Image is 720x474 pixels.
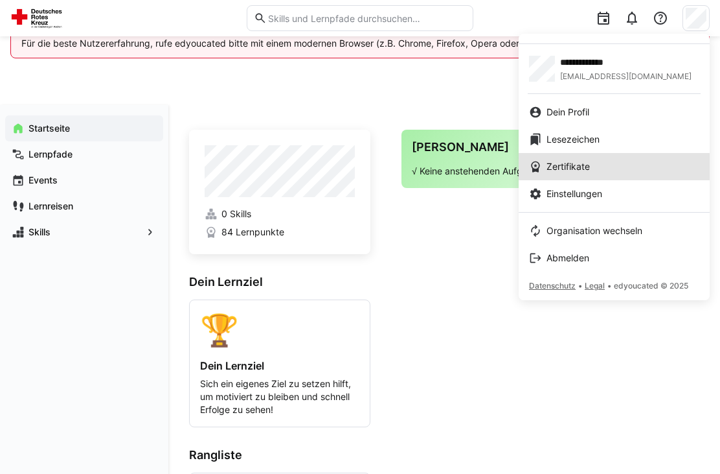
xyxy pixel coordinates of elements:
span: Einstellungen [546,187,602,200]
span: • [578,281,582,290]
span: [EMAIL_ADDRESS][DOMAIN_NAME] [560,71,692,82]
span: edyoucated © 2025 [614,281,688,290]
span: Organisation wechseln [546,224,642,237]
span: Datenschutz [529,281,576,290]
span: • [607,281,611,290]
span: Legal [585,281,605,290]
span: Dein Profil [546,106,589,119]
span: Abmelden [546,252,589,265]
span: Lesezeichen [546,133,600,146]
span: Zertifikate [546,160,590,173]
